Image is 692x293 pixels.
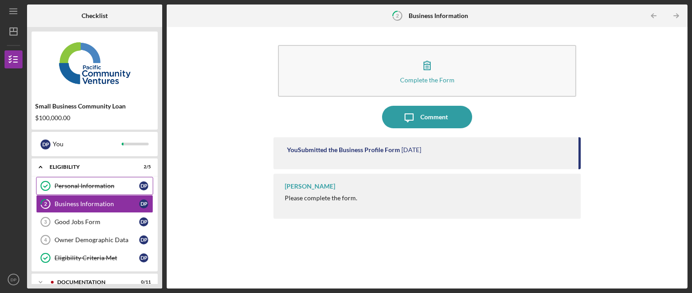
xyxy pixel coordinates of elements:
[139,235,148,244] div: D P
[139,253,148,262] div: D P
[278,45,576,97] button: Complete the Form
[36,213,153,231] a: 3Good Jobs FormDP
[10,277,16,282] text: DP
[36,231,153,249] a: 4Owner Demographic DataDP
[5,270,23,288] button: DP
[55,254,139,261] div: Eligibility Criteria Met
[50,164,128,170] div: Eligibility
[55,182,139,189] div: Personal Information
[44,237,47,243] tspan: 4
[35,114,154,122] div: $100,000.00
[139,181,148,190] div: D P
[36,195,153,213] a: 2Business InformationDP
[285,194,357,202] div: Please complete the form.
[135,279,151,285] div: 0 / 11
[287,146,400,153] div: You Submitted the Business Profile Form
[44,219,47,225] tspan: 3
[35,103,154,110] div: Small Business Community Loan
[139,217,148,226] div: D P
[44,201,47,207] tspan: 2
[382,106,472,128] button: Comment
[82,12,108,19] b: Checklist
[55,218,139,225] div: Good Jobs Form
[139,199,148,208] div: D P
[420,106,448,128] div: Comment
[36,249,153,267] a: Eligibility Criteria MetDP
[401,146,421,153] time: 2025-10-09 01:24
[41,140,50,149] div: D P
[285,183,335,190] div: [PERSON_NAME]
[57,279,128,285] div: Documentation
[36,177,153,195] a: Personal InformationDP
[396,13,399,18] tspan: 2
[135,164,151,170] div: 2 / 5
[400,77,455,83] div: Complete the Form
[32,36,158,90] img: Product logo
[409,12,468,19] b: Business Information
[53,136,122,152] div: You
[55,200,139,207] div: Business Information
[55,236,139,243] div: Owner Demographic Data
